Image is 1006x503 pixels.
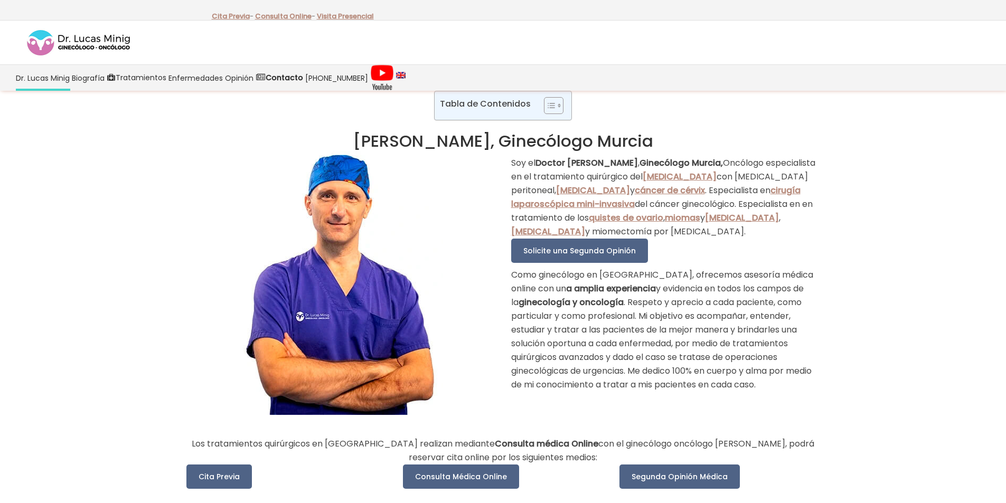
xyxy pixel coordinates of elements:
span: Enfermedades [168,72,223,84]
span: Solicite una Segunda Opinión [523,245,636,256]
a: [MEDICAL_DATA] [511,225,585,238]
a: Toggle Table of Content [536,97,561,115]
p: Como ginecólogo en [GEOGRAPHIC_DATA], ofrecemos asesoría médica online con un y evidencia en todo... [511,268,820,392]
strong: Ginecólogo Murcia, [640,157,723,169]
a: Biografía [71,65,106,91]
p: Los tratamientos quirúrgicos en [GEOGRAPHIC_DATA] realizan mediante con el ginecólogo oncólogo [P... [186,437,820,464]
strong: Doctor [PERSON_NAME] [535,157,638,169]
a: Dr. Lucas Minig [15,65,71,91]
span: Tratamientos [116,72,166,84]
a: [MEDICAL_DATA] [705,212,779,224]
a: Solicite una Segunda Opinión [511,239,648,263]
span: Segunda Opinión Médica [632,471,728,482]
span: [PHONE_NUMBER] [305,72,368,84]
span: Dr. Lucas Minig [16,72,70,84]
img: Videos Youtube Ginecología [370,64,394,91]
a: Opinión [224,65,255,91]
a: [MEDICAL_DATA] [556,184,630,196]
strong: Consulta médica Online [495,438,598,450]
a: Segunda Opinión Médica [619,464,740,489]
a: Visita Presencial [317,11,374,21]
a: Consulta Médica Online [403,464,519,489]
span: Consulta Médica Online [415,471,507,482]
p: Tabla de Contenidos [440,98,531,110]
a: Cita Previa [212,11,250,21]
img: language english [396,72,406,78]
a: miomas [665,212,700,224]
span: Biografía [72,72,105,84]
a: [MEDICAL_DATA] [643,170,717,183]
a: cáncer de cérvix [635,184,705,196]
a: quistes de ovario [589,212,663,224]
span: Cita Previa [199,471,240,482]
strong: ginecología y oncología [519,296,624,308]
a: Contacto [255,65,304,91]
a: language english [395,65,407,91]
a: [PHONE_NUMBER] [304,65,369,91]
p: Soy el , Oncólogo especialista en el tratamiento quirúrgico del con [MEDICAL_DATA] peritoneal, y ... [511,156,820,239]
a: Tratamientos [106,65,167,91]
p: - [255,10,315,23]
strong: Contacto [266,72,303,83]
a: Videos Youtube Ginecología [369,65,395,91]
a: Consulta Online [255,11,312,21]
a: Enfermedades [167,65,224,91]
a: Cita Previa [186,464,252,489]
span: Opinión [225,72,253,84]
p: - [212,10,253,23]
strong: a amplia experiencia [566,282,656,295]
img: Dr Lucas Minig Ginecologo en La Coruña [239,151,443,415]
